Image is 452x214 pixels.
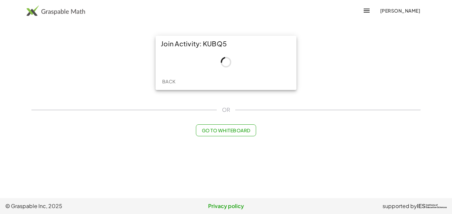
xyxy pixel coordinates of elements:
span: Go to Whiteboard [202,127,250,133]
div: Join Activity: KUBQ5 [156,36,296,52]
span: Institute of Education Sciences [426,204,447,209]
button: Back [158,75,179,87]
span: supported by [383,202,417,210]
span: [PERSON_NAME] [380,8,420,14]
span: © Graspable Inc, 2025 [5,202,153,210]
span: IES [417,203,426,209]
span: Back [162,78,175,84]
span: OR [222,106,230,114]
button: [PERSON_NAME] [375,5,426,17]
a: IESInstitute ofEducation Sciences [417,202,447,210]
button: Go to Whiteboard [196,124,256,136]
a: Privacy policy [153,202,300,210]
